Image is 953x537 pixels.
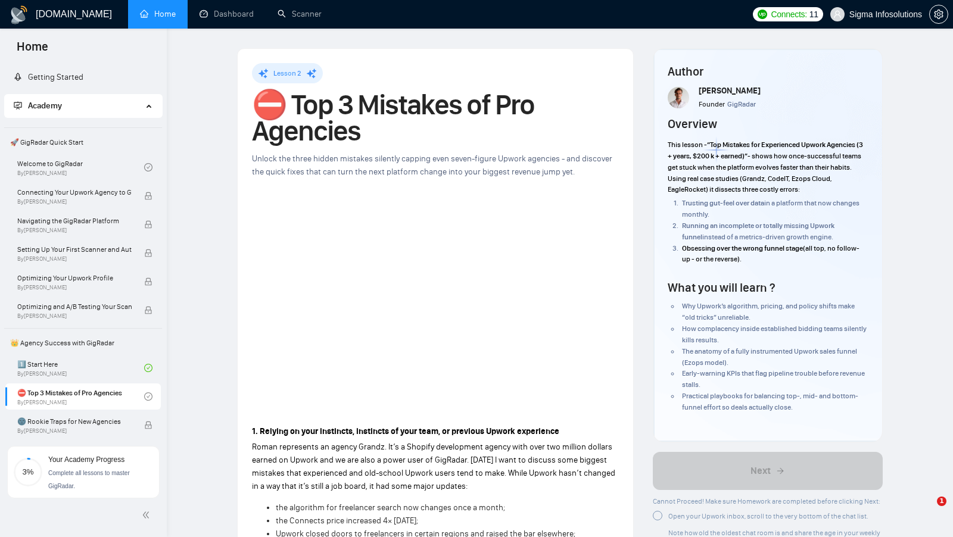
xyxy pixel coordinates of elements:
strong: 1. Relying on your instincts, instincts of your team, or previous Upwork experience [252,426,559,436]
h4: Overview [668,115,717,132]
span: Optimizing Your Upwork Profile [17,272,132,284]
a: rocketGetting Started [14,72,83,82]
strong: Trusting gut-feel over data [682,199,764,207]
a: ⛔ Top 3 Mistakes of Pro AgenciesBy[PERSON_NAME] [17,383,144,410]
span: Lesson 2 [273,69,301,77]
a: dashboardDashboard [200,9,254,19]
span: - shows how once-successful teams get stuck when the platform evolves faster than their habits. U... [668,152,861,194]
span: lock [144,277,152,286]
span: [PERSON_NAME] [699,86,761,96]
span: 3% [14,468,42,476]
strong: Obsessing over the wrong funnel stage [682,244,803,252]
span: Founder [699,100,725,108]
span: lock [144,306,152,314]
span: By [PERSON_NAME] [17,313,132,320]
span: lock [144,421,152,429]
span: check-circle [144,364,152,372]
span: double-left [142,509,154,521]
img: logo [10,5,29,24]
a: homeHome [140,9,176,19]
a: Welcome to GigRadarBy[PERSON_NAME] [17,154,144,180]
span: The anatomy of a fully instrumented Upwork sales funnel (Ezops model). [682,347,857,367]
strong: Running an incomplete or totally missing Upwork funnel [682,221,834,241]
span: Setting Up Your First Scanner and Auto-Bidder [17,243,132,255]
span: lock [144,220,152,229]
span: setting [930,10,948,19]
span: Practical playbooks for balancing top-, mid- and bottom-funnel effort so deals actually close. [682,392,858,411]
span: By [PERSON_NAME] [17,284,132,291]
span: fund-projection-screen [14,101,22,110]
span: Complete all lessons to master GigRadar. [48,470,130,489]
li: Getting Started [4,65,162,89]
span: Optimizing and A/B Testing Your Scanner for Better Results [17,301,132,313]
span: lock [144,192,152,200]
iframe: Intercom live chat [912,497,941,525]
h4: Author [668,63,868,80]
span: GigRadar [727,100,756,108]
button: Next [653,452,883,490]
span: instead of a metrics-driven growth engine. [702,233,833,241]
h4: What you will learn ? [668,279,775,296]
span: Academy [14,101,62,111]
a: searchScanner [278,9,322,19]
span: By [PERSON_NAME] [17,198,132,205]
span: Connects: [771,8,806,21]
span: the Connects price increased 4× [DATE]; [276,516,418,526]
a: setting [929,10,948,19]
img: Screenshot+at+Jun+18+10-48-53%E2%80%AFPM.png [668,87,689,108]
span: Academy [28,101,62,111]
span: 11 [809,8,818,21]
span: user [833,10,842,18]
span: By [PERSON_NAME] [17,227,132,234]
a: 1️⃣ Start HereBy[PERSON_NAME] [17,355,144,381]
span: How complacency inside established bidding teams silently kills results. [682,324,867,344]
span: Unlock the three hidden mistakes silently capping even seven-figure Upwork agencies - and discove... [252,154,612,177]
span: in a platform that now changes monthly. [682,199,859,218]
span: 🚀 GigRadar Quick Start [5,130,161,154]
button: setting [929,5,948,24]
span: Navigating the GigRadar Platform [17,215,132,227]
span: the algorithm for freelancer search now changes once a month; [276,502,505,513]
strong: “Top Mistakes for Experienced Upwork Agencies (3 + years, $200 k + earned)” [668,141,863,160]
span: Next [750,464,771,478]
span: Early-warning KPIs that flag pipeline trouble before revenue stalls. [682,369,865,389]
span: Connecting Your Upwork Agency to GigRadar [17,186,132,198]
span: Cannot Proceed! Make sure Homework are completed before clicking Next: [653,497,880,505]
span: By [PERSON_NAME] [17,427,132,435]
span: lock [144,249,152,257]
h1: ⛔ Top 3 Mistakes of Pro Agencies [252,92,619,144]
span: 👑 Agency Success with GigRadar [5,331,161,355]
span: Roman represents an agency Grandz. It’s a Shopify development agency with over two million dollar... [252,442,615,491]
span: check-circle [144,392,152,401]
span: Your Academy Progress [48,455,124,464]
img: upwork-logo.png [758,10,767,19]
span: Open your Upwork inbox, scroll to the very bottom of the chat list. [668,512,868,520]
span: 1 [937,497,946,506]
span: This lesson - [668,141,707,149]
span: Home [7,38,58,63]
span: check-circle [144,163,152,171]
span: Why Upwork’s algorithm, pricing, and policy shifts make “old tricks” unreliable. [682,302,855,321]
span: By [PERSON_NAME] [17,255,132,263]
span: 🌚 Rookie Traps for New Agencies [17,416,132,427]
